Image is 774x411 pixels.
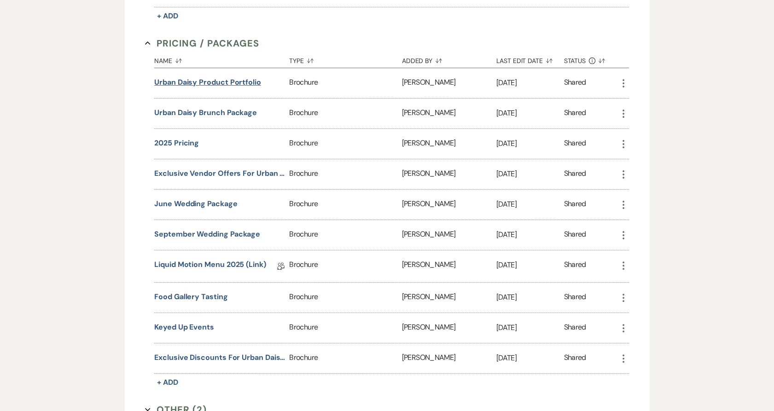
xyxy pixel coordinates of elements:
div: Shared [564,259,586,273]
div: Brochure [289,190,402,220]
p: [DATE] [496,322,564,334]
p: [DATE] [496,259,564,271]
div: Shared [564,291,586,304]
div: [PERSON_NAME] [402,98,496,128]
p: [DATE] [496,107,564,119]
div: [PERSON_NAME] [402,68,496,98]
button: Urban Daisy Product Portfolio [154,77,261,88]
p: [DATE] [496,168,564,180]
span: Status [564,58,586,64]
div: Brochure [289,250,402,282]
div: [PERSON_NAME] [402,159,496,189]
div: Shared [564,229,586,241]
div: [PERSON_NAME] [402,220,496,250]
button: + Add [154,10,181,23]
div: Brochure [289,129,402,159]
div: Shared [564,107,586,120]
p: [DATE] [496,291,564,303]
p: [DATE] [496,77,564,89]
a: Liquid Motion Menu 2025 (link) [154,259,266,273]
button: Urban Daisy Brunch Package [154,107,257,118]
div: Brochure [289,343,402,373]
div: Brochure [289,159,402,189]
button: 2025 Pricing [154,138,199,149]
button: Added By [402,50,496,68]
div: Shared [564,198,586,211]
p: [DATE] [496,138,564,150]
button: Status [564,50,618,68]
button: Exclusive Vendor Offers for Urban Daisy Couples [154,168,285,179]
span: + Add [157,377,178,387]
button: + Add [154,376,181,389]
div: [PERSON_NAME] [402,313,496,343]
div: Brochure [289,313,402,343]
div: Shared [564,352,586,365]
p: [DATE] [496,198,564,210]
button: Pricing / Packages [145,36,259,50]
div: Shared [564,168,586,180]
div: [PERSON_NAME] [402,190,496,220]
div: Brochure [289,283,402,313]
div: [PERSON_NAME] [402,343,496,373]
button: Exclusive Discounts for Urban Daisy Couples [154,352,285,363]
div: Shared [564,77,586,89]
span: + Add [157,11,178,21]
p: [DATE] [496,352,564,364]
button: Name [154,50,289,68]
div: Brochure [289,68,402,98]
button: Food Gallery Tasting [154,291,227,302]
div: Shared [564,138,586,150]
button: Keyed Up Events [154,322,214,333]
div: [PERSON_NAME] [402,250,496,282]
button: Last Edit Date [496,50,564,68]
div: Shared [564,322,586,334]
div: Brochure [289,220,402,250]
div: [PERSON_NAME] [402,283,496,313]
div: Brochure [289,98,402,128]
p: [DATE] [496,229,564,241]
div: [PERSON_NAME] [402,129,496,159]
button: September Wedding Package [154,229,260,240]
button: Type [289,50,402,68]
button: June Wedding Package [154,198,237,209]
